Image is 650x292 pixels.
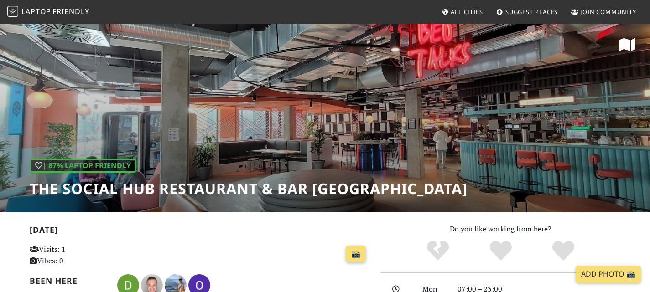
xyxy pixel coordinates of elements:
[7,4,89,20] a: LaptopFriendly LaptopFriendly
[576,266,641,283] a: Add Photo 📸
[30,276,107,286] h2: Been here
[30,225,370,238] h2: [DATE]
[30,180,468,197] h1: The Social Hub Restaurant & Bar [GEOGRAPHIC_DATA]
[346,246,366,263] a: 📸
[21,6,51,16] span: Laptop
[580,8,636,16] span: Join Community
[188,279,210,289] span: Otar Khoperia
[469,240,532,262] div: Yes
[165,279,188,289] span: Tom T
[7,6,18,17] img: LaptopFriendly
[567,4,640,20] a: Join Community
[493,4,562,20] a: Suggest Places
[505,8,558,16] span: Suggest Places
[117,279,141,289] span: Daniel E.
[381,223,621,235] p: Do you like working from here?
[30,244,136,267] p: Visits: 1 Vibes: 0
[30,159,136,173] div: | 87% Laptop Friendly
[438,4,487,20] a: All Cities
[52,6,89,16] span: Friendly
[532,240,595,262] div: Definitely!
[451,8,483,16] span: All Cities
[141,279,165,289] span: Danilo Aleixo
[406,240,469,262] div: No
